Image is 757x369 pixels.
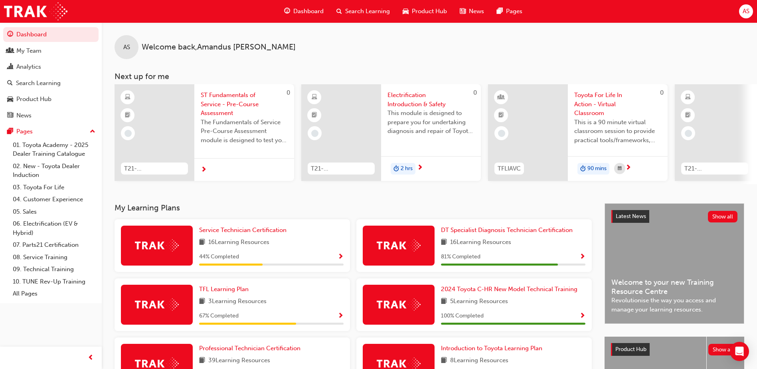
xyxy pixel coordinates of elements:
span: search-icon [336,6,342,16]
a: Dashboard [3,27,99,42]
a: 01. Toyota Academy - 2025 Dealer Training Catalogue [10,139,99,160]
span: This is a 90 minute virtual classroom session to provide practical tools/frameworks, behaviours a... [574,118,661,145]
span: Product Hub [412,7,447,16]
a: TFL Learning Plan [199,285,252,294]
span: Electrification Introduction & Safety [387,91,474,109]
span: TFL Learning Plan [199,286,249,293]
span: car-icon [403,6,409,16]
img: Trak [135,239,179,252]
span: news-icon [7,112,13,119]
img: Trak [377,298,421,311]
span: T21-PTFOR_PRE_READ [684,164,745,173]
span: 81 % Completed [441,252,480,262]
button: Pages [3,124,99,139]
span: AS [743,7,749,16]
div: Pages [16,127,33,136]
div: My Team [16,46,42,56]
span: 8 Learning Resources [450,356,508,366]
span: 5 Learning Resources [450,297,508,307]
a: 02. New - Toyota Dealer Induction [10,160,99,181]
button: DashboardMy TeamAnalyticsSearch LearningProduct HubNews [3,26,99,124]
button: Show all [708,211,738,222]
span: book-icon [441,238,447,248]
span: learningResourceType_INSTRUCTOR_LED-icon [498,92,504,103]
span: 16 Learning Resources [208,238,269,248]
div: Analytics [16,62,41,71]
a: car-iconProduct Hub [396,3,453,20]
span: up-icon [90,127,95,137]
span: 100 % Completed [441,311,484,321]
span: news-icon [460,6,466,16]
a: Product Hub [3,92,99,107]
span: pages-icon [497,6,503,16]
a: 0T21-FOD_HVIS_PREREQElectrification Introduction & SafetyThis module is designed to prepare you f... [301,84,481,181]
span: booktick-icon [498,110,504,121]
span: 2024 Toyota C-HR New Model Technical Training [441,286,577,293]
span: 90 mins [587,164,607,173]
span: guage-icon [7,31,13,38]
a: Analytics [3,60,99,74]
a: guage-iconDashboard [278,3,330,20]
span: Toyota For Life In Action - Virtual Classroom [574,91,661,118]
img: Trak [4,2,67,20]
span: Introduction to Toyota Learning Plan [441,345,542,352]
div: Product Hub [16,95,51,104]
span: Latest News [616,213,646,220]
a: Professional Technician Certification [199,344,304,353]
a: Product HubShow all [611,343,738,356]
span: Search Learning [345,7,390,16]
a: 06. Electrification (EV & Hybrid) [10,218,99,239]
img: Trak [135,298,179,311]
span: chart-icon [7,63,13,71]
a: Latest NewsShow all [611,210,737,223]
a: All Pages [10,288,99,300]
span: Welcome to your new Training Resource Centre [611,278,737,296]
a: pages-iconPages [490,3,529,20]
span: Show Progress [338,254,344,261]
span: 16 Learning Resources [450,238,511,248]
a: 09. Technical Training [10,263,99,276]
span: The Fundamentals of Service Pre-Course Assessment module is designed to test your learning and un... [201,118,288,145]
div: News [16,111,32,120]
span: booktick-icon [125,110,130,121]
span: learningResourceType_ELEARNING-icon [312,92,317,103]
span: Welcome back , Amandus [PERSON_NAME] [142,43,296,52]
span: Revolutionise the way you access and manage your learning resources. [611,296,737,314]
span: DT Specialist Diagnosis Technician Certification [441,226,573,234]
button: Show Progress [579,252,585,262]
span: next-icon [417,165,423,172]
span: book-icon [199,238,205,248]
span: Service Technician Certification [199,226,287,234]
span: News [469,7,484,16]
a: Search Learning [3,76,99,91]
span: learningRecordVerb_NONE-icon [311,130,318,137]
a: My Team [3,44,99,58]
span: 2 hrs [401,164,413,173]
span: book-icon [199,297,205,307]
span: duration-icon [393,164,399,174]
span: 39 Learning Resources [208,356,270,366]
img: Trak [377,239,421,252]
span: 44 % Completed [199,252,239,262]
span: search-icon [7,80,13,87]
a: 07. Parts21 Certification [10,239,99,251]
span: Professional Technician Certification [199,345,300,352]
span: 67 % Completed [199,311,239,321]
button: Show Progress [338,252,344,262]
div: Open Intercom Messenger [730,342,749,361]
span: Show Progress [579,313,585,320]
button: Show all [708,344,738,355]
span: 3 Learning Resources [208,297,267,307]
span: ST Fundamentals of Service - Pre-Course Assessment [201,91,288,118]
span: 0 [473,89,477,96]
a: 05. Sales [10,206,99,218]
span: T21-STFOS_PRE_EXAM [124,164,185,173]
span: 0 [287,89,290,96]
span: next-icon [201,167,207,174]
span: booktick-icon [685,110,691,121]
span: AS [123,43,130,52]
a: 0T21-STFOS_PRE_EXAMST Fundamentals of Service - Pre-Course AssessmentThe Fundamentals of Service ... [115,84,294,181]
span: book-icon [199,356,205,366]
span: prev-icon [88,353,94,363]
